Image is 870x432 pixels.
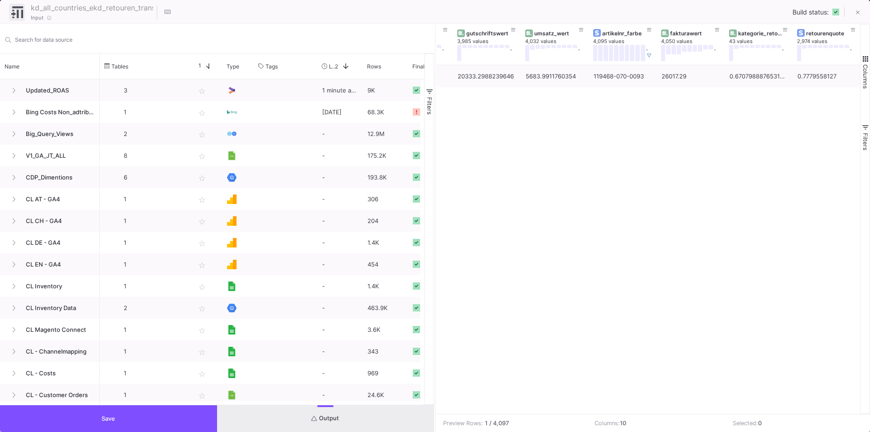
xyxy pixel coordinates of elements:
span: Filters [426,97,433,115]
span: CL Magento Connect [20,319,95,340]
div: 463.9K [362,297,408,319]
div: 3,985 values [457,38,525,45]
div: 969 [362,362,408,384]
div: 2,974 values [797,38,865,45]
div: Final Status [412,56,486,77]
div: 204 [362,210,408,232]
b: 0 [758,420,762,427]
span: Columns [862,64,869,89]
span: Input [31,14,43,21]
div: - [317,384,362,406]
p: 1 [124,189,185,210]
div: 175.2K [362,145,408,166]
p: 1 [124,210,185,232]
div: . [714,45,715,61]
div: 4,095 values [593,38,661,45]
span: CL Inventory [20,276,95,297]
div: - [317,188,362,210]
div: 1.4K [362,275,408,297]
span: CL - Costs [20,363,95,384]
span: Bing Costs Non_adtriba_old [20,102,95,123]
p: 1 [124,319,185,340]
p: 8 [124,145,185,166]
img: [Legacy] CSV [227,151,237,160]
div: - [317,123,362,145]
img: [Legacy] Google Sheets [227,369,237,378]
div: 193.8K [362,166,408,188]
div: - [317,145,362,166]
span: Big_Query_Views [20,123,95,145]
img: Bing Ads [227,110,237,114]
span: Output [311,415,339,422]
img: [Legacy] Google BigQuery [227,303,237,313]
img: input-ui.svg [11,6,23,18]
b: 1 [485,419,488,427]
span: CL Inventory Data [20,297,95,319]
div: - [317,297,362,319]
div: - [317,362,362,384]
p: 1 [124,232,185,253]
img: [Legacy] CSV [227,390,237,400]
div: 4,050 values [661,38,729,45]
div: . [510,45,512,61]
div: fakturawert [670,30,715,37]
img: [Legacy] Google Sheets [227,325,237,335]
div: - [317,232,362,253]
span: CL DE - GA4 [20,232,95,253]
b: 10 [620,420,626,427]
div: 454 [362,253,408,275]
p: 1 [124,363,185,384]
button: Output [217,405,434,432]
div: retourenquote [806,30,851,37]
div: kategorie_retourenquote [738,30,783,37]
button: Hotkeys List [159,3,177,21]
div: 12.9M [362,123,408,145]
img: UI Model [227,86,237,95]
td: Selected: [726,414,865,432]
span: CL - Customer Orders [20,384,95,406]
span: Updated_ROAS [20,80,95,101]
div: . [442,45,444,61]
b: / 4,097 [489,419,509,427]
span: 2 [335,63,338,70]
div: . [646,45,648,61]
img: Native Reference [227,131,237,136]
div: 306 [362,188,408,210]
span: CL - Channelmapping [20,341,95,362]
div: 9K [362,79,408,101]
div: 1.4K [362,232,408,253]
span: Tables [111,63,128,70]
div: 119468-070-0093 [594,66,652,87]
span: 1 [195,62,201,70]
span: CL CH - GA4 [20,210,95,232]
div: umsatz_wert [534,30,579,37]
p: 6 [124,167,185,188]
div: - [317,210,362,232]
img: Google Analytics 4 [227,216,237,226]
img: Google Analytics 4 [227,194,237,204]
div: 20333.2988239646 [458,66,516,87]
img: READY [832,9,839,15]
div: 1 minute ago [317,79,362,101]
span: Tags [266,63,278,70]
div: 24.6K [362,384,408,406]
div: 68.3K [362,101,408,123]
div: . [578,45,580,61]
p: 3 [124,80,185,101]
span: Last Used [329,63,335,70]
span: Type [227,63,239,70]
span: Build status: [793,9,829,16]
span: CDP_Dimentions [20,167,95,188]
div: 5683.9911760354 [526,66,584,87]
img: [Legacy] Google BigQuery [227,173,237,182]
div: 343 [362,340,408,362]
div: - [317,275,362,297]
span: Name [5,63,19,70]
div: . [850,45,851,61]
img: Google Analytics 4 [227,260,237,269]
div: 4,032 values [525,38,593,45]
div: 0.7779558127 [797,66,855,87]
p: 1 [124,276,185,297]
img: [Legacy] Google Sheets [227,347,237,356]
p: 2 [124,123,185,145]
